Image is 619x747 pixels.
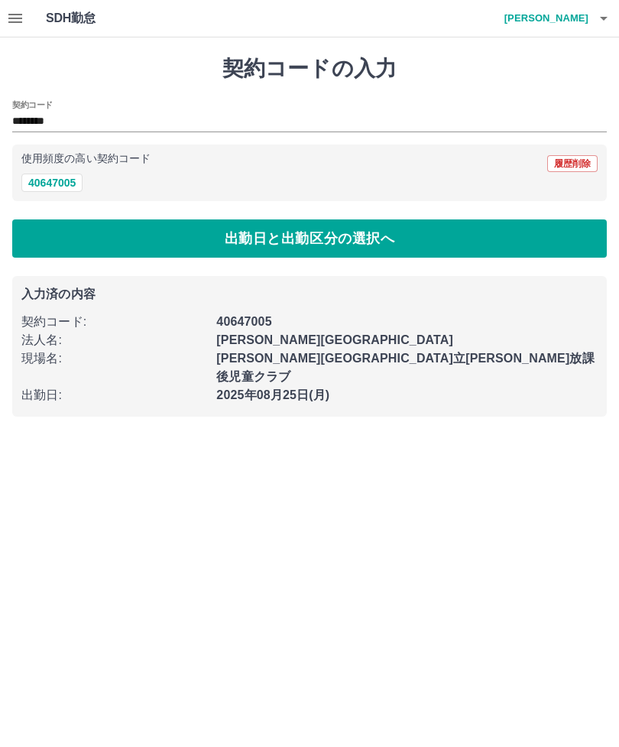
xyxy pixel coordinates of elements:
p: 現場名 : [21,349,207,368]
h1: 契約コードの入力 [12,56,607,82]
p: 出勤日 : [21,386,207,404]
p: 使用頻度の高い契約コード [21,154,151,164]
h2: 契約コード [12,99,53,111]
p: 契約コード : [21,313,207,331]
button: 40647005 [21,174,83,192]
p: 入力済の内容 [21,288,598,300]
button: 履歴削除 [547,155,598,172]
button: 出勤日と出勤区分の選択へ [12,219,607,258]
b: 40647005 [216,315,271,328]
p: 法人名 : [21,331,207,349]
b: 2025年08月25日(月) [216,388,329,401]
b: [PERSON_NAME][GEOGRAPHIC_DATA] [216,333,453,346]
b: [PERSON_NAME][GEOGRAPHIC_DATA]立[PERSON_NAME]放課後児童クラブ [216,352,594,383]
